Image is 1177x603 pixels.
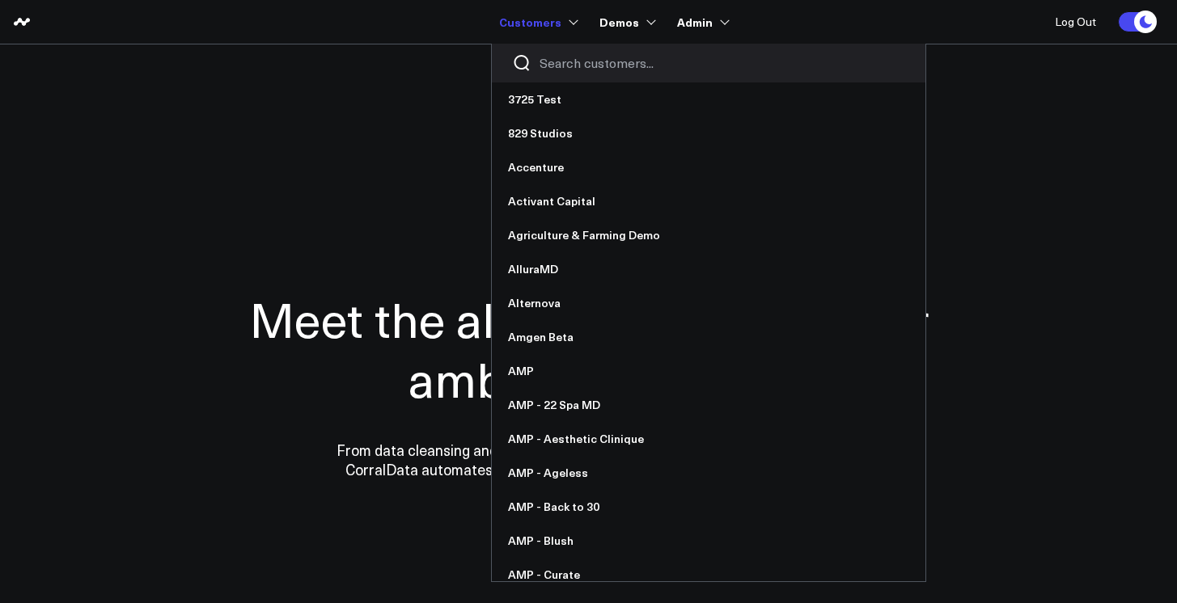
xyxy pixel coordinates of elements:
a: Activant Capital [492,184,925,218]
h1: Meet the all-in-one data hub for ambitious teams [193,289,985,408]
a: AMP [492,354,925,388]
input: Search customers input [540,54,905,72]
a: AMP - Back to 30 [492,490,925,524]
button: Search customers button [512,53,531,73]
a: 829 Studios [492,116,925,150]
a: AMP - Blush [492,524,925,558]
a: Alternova [492,286,925,320]
a: AMP - Aesthetic Clinique [492,422,925,456]
a: Agriculture & Farming Demo [492,218,925,252]
a: AlluraMD [492,252,925,286]
a: Amgen Beta [492,320,925,354]
a: Customers [499,7,575,36]
a: 3725 Test [492,82,925,116]
a: AMP - Curate [492,558,925,592]
p: From data cleansing and integration to personalized dashboards and insights, CorralData automates... [302,441,876,479]
a: Accenture [492,150,925,184]
a: AMP - 22 Spa MD [492,388,925,422]
a: Admin [677,7,726,36]
a: AMP - Ageless [492,456,925,490]
a: Demos [599,7,653,36]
